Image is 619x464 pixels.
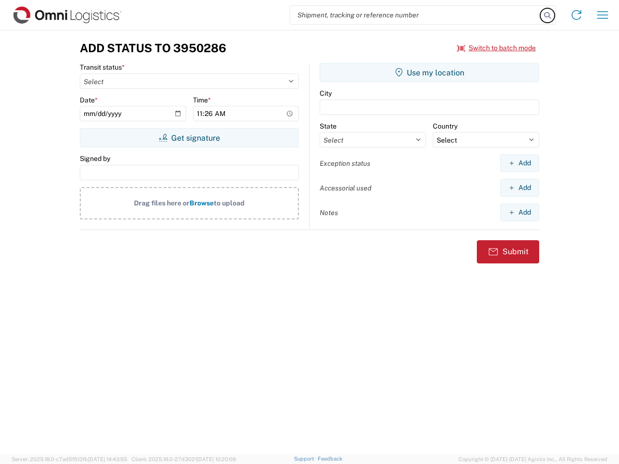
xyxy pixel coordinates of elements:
[500,154,539,172] button: Add
[320,208,338,217] label: Notes
[132,456,236,462] span: Client: 2025.18.0-27d3021
[318,456,342,462] a: Feedback
[433,122,457,130] label: Country
[500,203,539,221] button: Add
[12,456,127,462] span: Server: 2025.18.0-c7ad5f513fb
[294,456,318,462] a: Support
[477,240,539,263] button: Submit
[290,6,541,24] input: Shipment, tracking or reference number
[80,154,110,163] label: Signed by
[80,128,299,147] button: Get signature
[134,199,190,207] span: Drag files here or
[214,199,245,207] span: to upload
[320,122,337,130] label: State
[457,40,536,56] button: Switch to batch mode
[190,199,214,207] span: Browse
[320,63,539,82] button: Use my location
[193,96,211,104] label: Time
[320,89,332,98] label: City
[88,456,127,462] span: [DATE] 14:43:55
[197,456,236,462] span: [DATE] 10:20:09
[80,63,125,72] label: Transit status
[320,159,370,168] label: Exception status
[320,184,371,192] label: Accessorial used
[500,179,539,197] button: Add
[80,41,226,55] h3: Add Status to 3950286
[80,96,98,104] label: Date
[458,455,607,464] span: Copyright © [DATE]-[DATE] Agistix Inc., All Rights Reserved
